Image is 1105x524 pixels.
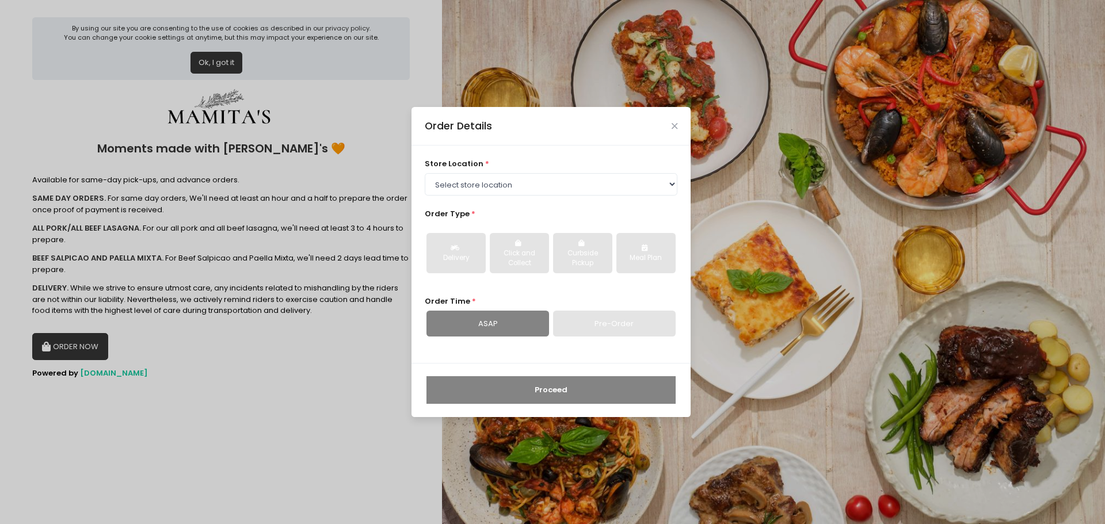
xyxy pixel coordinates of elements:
[435,253,478,263] div: Delivery
[425,296,470,307] span: Order Time
[672,123,677,129] button: Close
[553,233,612,273] button: Curbside Pickup
[425,118,492,133] div: Order Details
[426,376,676,404] button: Proceed
[425,208,470,219] span: Order Type
[490,233,549,273] button: Click and Collect
[498,248,541,269] div: Click and Collect
[561,248,604,269] div: Curbside Pickup
[624,253,668,263] div: Meal Plan
[425,158,483,169] span: store location
[426,233,486,273] button: Delivery
[616,233,676,273] button: Meal Plan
